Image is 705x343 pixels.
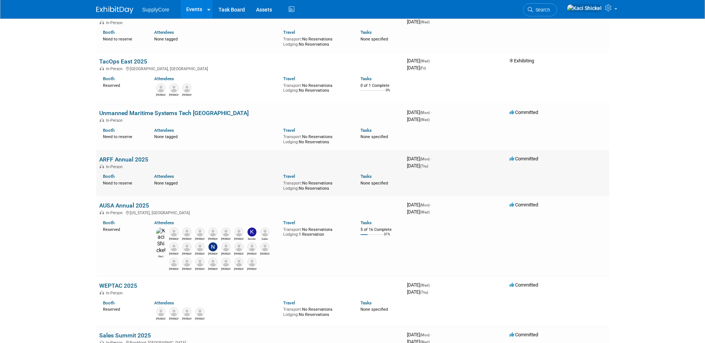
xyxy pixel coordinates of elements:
[195,251,204,256] div: Jon Marcelono
[182,316,191,321] div: Julio Martinez
[523,3,557,16] a: Search
[100,66,104,70] img: In-Person Event
[169,84,178,92] img: Rebecca Curry
[407,65,426,71] span: [DATE]
[195,307,204,316] img: Jon Gumbert
[208,242,217,251] img: Nellie Miller
[106,164,125,169] span: In-Person
[283,37,302,42] span: Transport:
[283,232,299,237] span: Lodging:
[420,164,428,168] span: (Thu)
[247,267,256,271] div: Peter Provenzano
[195,316,204,321] div: Jon Gumbert
[182,236,191,241] div: Adam Walters
[103,128,114,133] a: Booth
[283,140,299,144] span: Lodging:
[106,20,125,25] span: In-Person
[182,251,191,256] div: Scott Kever
[103,82,143,88] div: Reserved
[195,258,204,267] img: Christine Swanson
[182,228,191,236] img: Adam Walters
[96,6,133,14] img: ExhibitDay
[283,174,295,179] a: Travel
[169,307,178,316] img: Jeff Leemon
[156,84,165,92] img: Michael Nishimura
[283,220,295,225] a: Travel
[283,300,295,306] a: Travel
[195,228,204,236] img: Shannon Bauers
[407,117,430,122] span: [DATE]
[407,202,432,208] span: [DATE]
[195,242,204,251] img: Jon Marcelono
[283,82,349,93] div: No Reservations No Reservations
[283,133,349,144] div: No Reservations No Reservations
[247,251,256,256] div: Doug DeVoe
[182,258,191,267] img: Bob Saiz
[283,186,299,191] span: Lodging:
[142,7,169,13] span: SupplyCore
[420,203,430,207] span: (Mon)
[195,236,204,241] div: Shannon Bauers
[283,134,302,139] span: Transport:
[360,134,388,139] span: None specified
[360,83,401,88] div: 0 of 1 Complete
[169,258,178,267] img: Erika Richardson
[99,58,147,65] a: TacOps East 2025
[234,267,243,271] div: Bryan Davis
[420,283,430,287] span: (Wed)
[260,236,269,241] div: Gabe Harvey
[420,111,430,115] span: (Mon)
[407,19,430,24] span: [DATE]
[103,226,143,232] div: Reserved
[420,157,430,161] span: (Mon)
[420,20,430,24] span: (Wed)
[154,35,278,42] div: None tagged
[100,291,104,294] img: In-Person Event
[360,76,372,81] a: Tasks
[221,228,230,236] img: Rebecca Curry
[221,236,230,241] div: Rebecca Curry
[99,332,151,339] a: Sales Summit 2025
[360,128,372,133] a: Tasks
[182,84,191,92] img: Jeff Leemon
[386,88,390,98] td: 0%
[154,179,278,186] div: None tagged
[208,236,217,241] div: Anthony Colotti
[156,228,165,254] img: Kaci Shickel
[234,251,243,256] div: Ashley Slabaugh
[106,66,125,71] span: In-Person
[100,20,104,24] img: In-Person Event
[431,282,432,288] span: -
[99,209,401,215] div: [US_STATE], [GEOGRAPHIC_DATA]
[195,267,204,271] div: Christine Swanson
[156,316,165,321] div: Jon Marcelono
[221,251,230,256] div: Michael Nishimura
[533,7,550,13] span: Search
[169,228,178,236] img: Andre Balka
[106,291,125,295] span: In-Person
[169,236,178,241] div: Andre Balka
[100,164,104,168] img: In-Person Event
[99,156,148,163] a: ARFF Annual 2025
[407,58,432,63] span: [DATE]
[510,58,534,63] span: Exhibiting
[154,133,278,140] div: None tagged
[235,228,243,236] img: Brian Easley
[208,251,217,256] div: Nellie Miller
[407,163,428,169] span: [DATE]
[510,282,538,288] span: Committed
[261,228,269,236] img: Gabe Harvey
[248,242,256,251] img: Doug DeVoe
[283,83,302,88] span: Transport:
[407,289,428,295] span: [DATE]
[420,118,430,122] span: (Wed)
[407,209,430,215] span: [DATE]
[99,110,249,117] a: Unmanned Maritime Systems Tech [GEOGRAPHIC_DATA]
[99,282,137,289] a: WEPTAC 2025
[360,220,372,225] a: Tasks
[420,66,426,70] span: (Fri)
[360,30,372,35] a: Tasks
[283,35,349,47] div: No Reservations No Reservations
[431,58,432,63] span: -
[103,35,143,42] div: Need to reserve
